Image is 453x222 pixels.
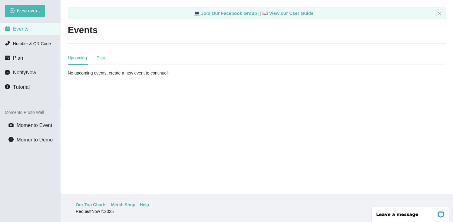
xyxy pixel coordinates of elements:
div: Upcoming [68,55,87,61]
div: No upcoming events, create a new event to continue! [68,70,190,76]
span: Plan [13,55,23,61]
span: message [5,70,10,75]
span: calendar [5,26,10,31]
a: Our Top Charts [76,201,107,208]
span: credit-card [5,55,10,60]
div: Past [97,55,105,61]
span: Tutorial [13,84,30,90]
h2: Events [68,24,98,36]
span: phone [5,41,10,46]
a: Help [140,201,149,208]
span: Momento Demo [17,137,53,143]
span: plus-circle [10,8,15,14]
iframe: LiveChat chat widget [368,203,453,222]
span: Number & QR Code [13,41,51,46]
span: laptop [262,11,268,16]
span: Events [13,26,28,32]
a: Merch Shop [111,201,135,208]
a: laptop View our User Guide [262,11,314,16]
span: info-circle [8,137,14,142]
span: laptop [194,11,200,16]
span: Momento Event [17,122,52,128]
span: NotifyNow [13,70,36,75]
a: laptop Join Our Facebook Group || [194,11,262,16]
span: camera [8,122,14,128]
button: plus-circleNew event [5,5,45,17]
button: close [438,12,441,15]
span: info-circle [5,84,10,89]
div: RequestNow © 2025 [76,208,436,215]
span: New event [17,7,40,15]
